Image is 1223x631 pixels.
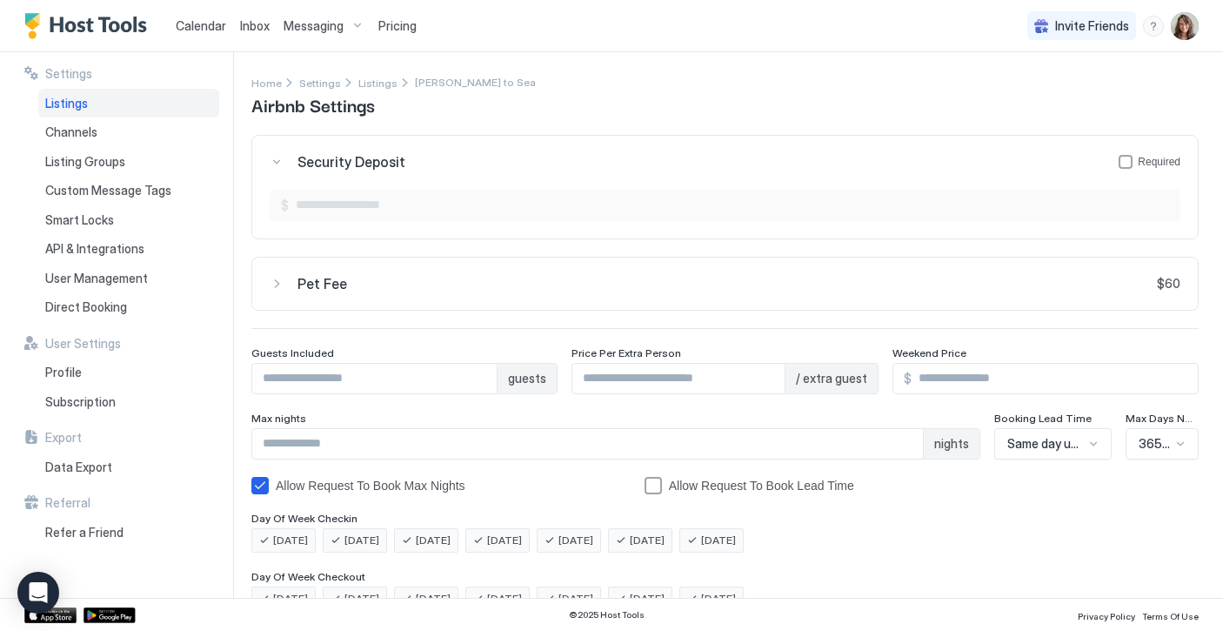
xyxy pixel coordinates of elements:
[45,96,88,111] span: Listings
[252,188,1198,238] section: Security DepositsecurityDepositForm
[487,591,522,607] span: [DATE]
[251,477,631,494] div: allowRTBAboveMaxNights
[630,533,665,548] span: [DATE]
[176,18,226,33] span: Calendar
[645,477,1019,494] div: bookingLeadTimeAllowRequestToBook
[38,292,219,322] a: Direct Booking
[45,212,114,228] span: Smart Locks
[934,436,969,452] span: nights
[251,570,365,583] span: Day Of Week Checkout
[904,371,912,386] span: $
[38,264,219,293] a: User Management
[912,364,1198,393] input: Input Field
[415,76,536,89] span: Breadcrumb
[892,346,966,359] span: Weekend Price
[251,73,282,91] a: Home
[38,518,219,547] a: Refer a Friend
[344,533,379,548] span: [DATE]
[994,412,1092,425] span: Booking Lead Time
[289,191,1180,220] input: Input Field
[796,371,867,386] span: / extra guest
[297,153,405,171] span: Security Deposit
[701,591,736,607] span: [DATE]
[251,412,306,425] span: Max nights
[176,17,226,35] a: Calendar
[45,299,127,315] span: Direct Booking
[38,358,219,387] a: Profile
[251,512,358,525] span: Day Of Week Checkin
[38,147,219,177] a: Listing Groups
[45,430,82,446] span: Export
[38,205,219,235] a: Smart Locks
[1142,606,1199,624] a: Terms Of Use
[1142,611,1199,621] span: Terms Of Use
[299,73,341,91] a: Settings
[1171,12,1199,40] div: User profile
[416,591,451,607] span: [DATE]
[45,525,124,540] span: Refer a Friend
[45,271,148,286] span: User Management
[24,13,155,39] a: Host Tools Logo
[284,18,344,34] span: Messaging
[251,77,282,90] span: Home
[45,154,125,170] span: Listing Groups
[569,609,645,621] span: © 2025 Host Tools
[38,117,219,147] a: Channels
[1078,611,1135,621] span: Privacy Policy
[252,364,497,393] input: Input Field
[416,533,451,548] span: [DATE]
[1139,436,1171,452] span: 365 Days
[487,533,522,548] span: [DATE]
[508,371,546,386] span: guests
[558,533,593,548] span: [DATE]
[571,346,681,359] span: Price Per Extra Person
[252,429,923,459] input: Input Field
[45,183,171,198] span: Custom Message Tags
[358,73,398,91] div: Breadcrumb
[252,258,1198,310] button: Pet Fee$60
[38,89,219,118] a: Listings
[281,198,289,213] span: $
[240,17,270,35] a: Inbox
[45,394,116,410] span: Subscription
[38,176,219,205] a: Custom Message Tags
[630,591,665,607] span: [DATE]
[1157,276,1180,292] span: $60
[45,336,121,352] span: User Settings
[45,124,97,140] span: Channels
[24,608,77,623] a: App Store
[84,608,136,623] a: Google Play Store
[1078,606,1135,624] a: Privacy Policy
[572,364,784,393] input: Input Field
[378,18,417,34] span: Pricing
[1143,16,1164,37] div: menu
[38,387,219,417] a: Subscription
[297,275,347,292] span: Pet Fee
[17,572,59,614] div: Open Intercom Messenger
[1055,18,1129,34] span: Invite Friends
[240,18,270,33] span: Inbox
[251,73,282,91] div: Breadcrumb
[701,533,736,548] span: [DATE]
[358,77,398,90] span: Listings
[273,533,308,548] span: [DATE]
[252,136,1198,188] button: Security DepositsecurityDepositForm
[669,479,854,493] div: Allow Request To Book Lead Time
[273,591,308,607] span: [DATE]
[344,591,379,607] span: [DATE]
[1119,155,1180,169] div: securityDepositForm
[276,479,465,493] div: Allow Request To Book Max Nights
[1138,156,1180,168] div: Required
[1007,436,1084,452] span: Same day until 12am
[38,453,219,482] a: Data Export
[558,591,593,607] span: [DATE]
[1126,412,1199,425] span: Max Days Notice
[251,91,375,117] span: Airbnb Settings
[45,365,82,380] span: Profile
[45,241,144,257] span: API & Integrations
[38,234,219,264] a: API & Integrations
[299,73,341,91] div: Breadcrumb
[251,346,334,359] span: Guests Included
